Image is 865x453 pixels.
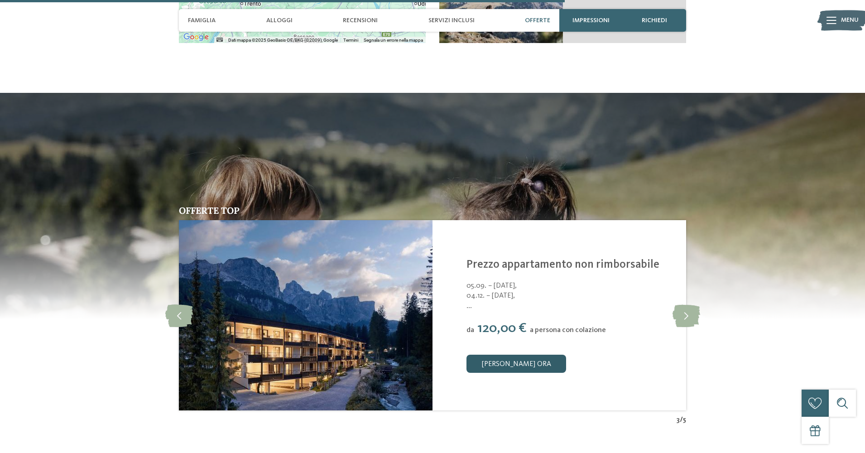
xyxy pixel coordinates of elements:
[572,17,610,24] span: Impressioni
[228,38,338,43] span: Dati mappa ©2025 GeoBasis-DE/BKG (©2009), Google
[364,38,423,43] a: Segnala un errore nella mappa
[677,415,680,425] span: 3
[680,415,683,425] span: /
[181,31,211,43] a: Visualizza questa zona in Google Maps (in una nuova finestra)
[266,17,293,24] span: Alloggi
[179,220,432,410] img: Prezzo appartamento non rimborsabile
[188,17,216,24] span: Famiglia
[343,17,378,24] span: Recensioni
[466,291,675,301] span: 04.12. – [DATE],
[428,17,475,24] span: Servizi inclusi
[466,355,566,373] a: [PERSON_NAME] ora
[181,31,211,43] img: Google
[466,259,659,270] a: Prezzo appartamento non rimborsabile
[179,205,240,216] span: Offerte top
[530,327,606,334] span: a persona con colazione
[683,415,686,425] span: 5
[466,281,675,291] span: 05.09. – [DATE],
[466,327,474,334] span: da
[642,17,667,24] span: richiedi
[466,301,675,311] span: ...
[343,38,358,43] a: Termini (si apre in una nuova scheda)
[216,38,223,42] button: Scorciatoie da tastiera
[477,322,527,335] span: 120,00 €
[525,17,550,24] span: Offerte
